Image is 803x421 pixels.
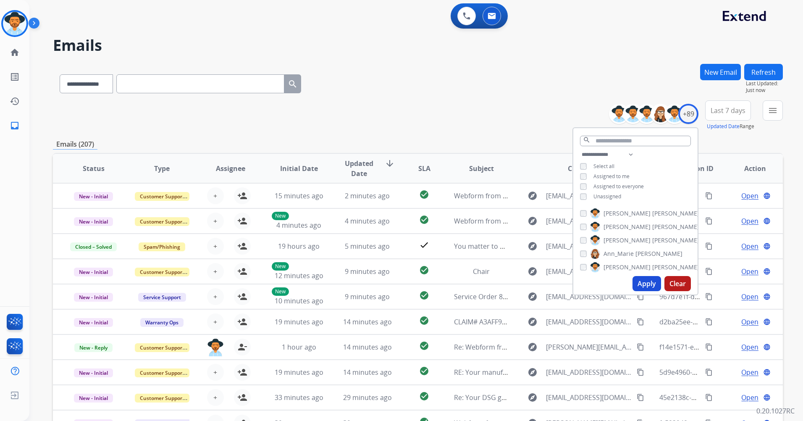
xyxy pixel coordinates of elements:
span: + [213,241,217,251]
h2: Emails [53,37,783,54]
span: Customer Support [135,268,189,276]
mat-icon: check [419,240,429,250]
span: Re: Your DSG gift card is on its way [454,393,564,402]
span: New - Initial [74,268,113,276]
span: New - Initial [74,217,113,226]
span: Open [741,216,758,226]
span: Open [741,292,758,302]
span: 33 minutes ago [275,393,323,402]
span: Subject [469,163,494,174]
mat-icon: home [10,47,20,58]
button: + [207,288,224,305]
mat-icon: explore [527,216,538,226]
span: New - Initial [74,318,113,327]
span: 5 minutes ago [345,242,390,251]
span: f14e1571-ee1e-406c-b311-9c248711d1fb [659,342,786,352]
span: 19 minutes ago [275,317,323,326]
span: Initial Date [280,163,318,174]
span: [PERSON_NAME] [604,236,651,245]
mat-icon: content_copy [637,368,644,376]
span: Re: Webform from [PERSON_NAME][EMAIL_ADDRESS][DOMAIN_NAME] on [DATE] [454,342,708,352]
span: + [213,367,217,377]
span: Closed – Solved [70,242,117,251]
mat-icon: content_copy [705,268,713,275]
button: + [207,213,224,229]
th: Action [714,154,783,183]
span: Open [741,317,758,327]
mat-icon: history [10,96,20,106]
mat-icon: check_circle [419,290,429,300]
mat-icon: language [763,268,771,275]
mat-icon: inbox [10,121,20,131]
mat-icon: explore [527,367,538,377]
p: New [272,287,289,296]
div: +89 [678,104,698,124]
span: [EMAIL_ADDRESS][DOMAIN_NAME] [546,367,632,377]
span: Webform from [EMAIL_ADDRESS][DOMAIN_NAME] on [DATE] [454,191,644,200]
span: 967d7e1f-d099-45ce-9473-c009b986276f [659,292,786,301]
span: Last 7 days [711,109,745,112]
span: Spam/Phishing [139,242,185,251]
span: + [213,392,217,403]
span: Customer Support [135,368,189,377]
mat-icon: menu [768,105,778,116]
mat-icon: check_circle [419,391,429,401]
mat-icon: person_add [237,317,247,327]
span: 29 minutes ago [343,393,392,402]
span: + [213,292,217,302]
mat-icon: content_copy [705,343,713,351]
span: 14 minutes ago [343,317,392,326]
span: [PERSON_NAME][EMAIL_ADDRESS][DOMAIN_NAME] [546,342,632,352]
mat-icon: person_add [237,216,247,226]
mat-icon: language [763,368,771,376]
span: 2 minutes ago [345,191,390,200]
button: + [207,263,224,280]
span: Type [154,163,170,174]
mat-icon: content_copy [705,242,713,250]
span: You matter to us...🙌🏻 [454,242,521,251]
mat-icon: explore [527,392,538,403]
span: Webform from [EMAIL_ADDRESS][DOMAIN_NAME] on [DATE] [454,216,644,226]
mat-icon: check_circle [419,366,429,376]
img: avatar [3,12,26,35]
span: 14 minutes ago [343,368,392,377]
span: 19 minutes ago [275,368,323,377]
span: Chair [473,267,490,276]
mat-icon: explore [527,266,538,276]
mat-icon: check_circle [419,189,429,200]
span: [PERSON_NAME] [604,223,651,231]
span: Range [707,123,754,130]
mat-icon: search [288,79,298,89]
span: [PERSON_NAME] [652,236,699,245]
mat-icon: person_remove [237,342,247,352]
span: 10 minutes ago [275,296,323,305]
mat-icon: content_copy [637,394,644,401]
mat-icon: content_copy [705,394,713,401]
mat-icon: language [763,217,771,225]
button: Last 7 days [705,100,751,121]
mat-icon: check_circle [419,265,429,275]
mat-icon: person_add [237,392,247,403]
button: Updated Date [707,123,740,130]
mat-icon: list_alt [10,72,20,82]
span: Open [741,191,758,201]
mat-icon: check_circle [419,215,429,225]
mat-icon: content_copy [637,343,644,351]
mat-icon: language [763,242,771,250]
mat-icon: content_copy [705,318,713,326]
span: [EMAIL_ADDRESS][DOMAIN_NAME] [546,317,632,327]
mat-icon: person_add [237,241,247,251]
button: Apply [632,276,661,291]
button: + [207,238,224,255]
span: New - Reply [74,343,113,352]
button: + [207,187,224,204]
span: Ann_Marie [604,250,634,258]
p: New [272,212,289,220]
mat-icon: language [763,318,771,326]
span: Updated Date [340,158,378,179]
span: New - Initial [74,368,113,377]
span: 4 minutes ago [276,221,321,230]
mat-icon: check_circle [419,341,429,351]
span: [EMAIL_ADDRESS][DOMAIN_NAME] [546,392,632,403]
button: + [207,364,224,381]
